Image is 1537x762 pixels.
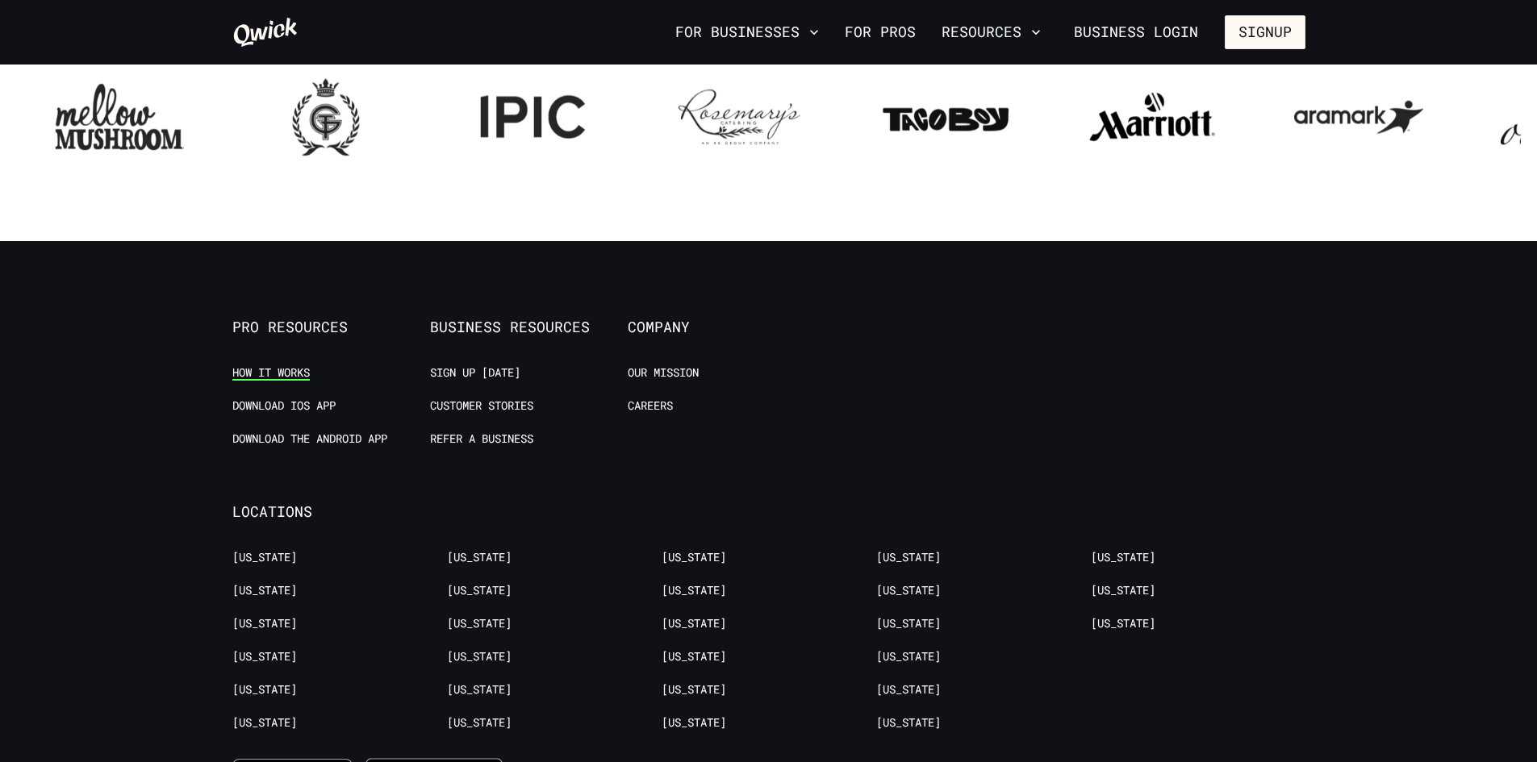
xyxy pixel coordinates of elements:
a: How it Works [232,365,310,381]
a: Customer stories [430,398,533,414]
a: [US_STATE] [876,682,941,697]
a: [US_STATE] [876,616,941,631]
img: Logo for Georgian Terrace [261,73,391,160]
a: [US_STATE] [876,583,941,598]
span: Pro Resources [232,319,430,336]
a: For Pros [838,19,922,46]
img: Logo for Mellow Mushroom [55,73,184,160]
a: [US_STATE] [876,715,941,731]
a: Download IOS App [232,398,336,414]
img: Logo for Marriott [1088,73,1217,160]
a: Business Login [1060,15,1212,49]
span: Locations [232,503,1305,521]
a: [US_STATE] [876,649,941,664]
a: [US_STATE] [232,583,297,598]
a: [US_STATE] [232,682,297,697]
a: Our Mission [628,365,699,381]
a: [US_STATE] [447,583,512,598]
a: Refer a Business [430,431,533,447]
a: Sign up [DATE] [430,365,520,381]
img: Logo for Taco Boy [881,73,1010,160]
a: Careers [628,398,673,414]
a: [US_STATE] [232,649,297,664]
a: [US_STATE] [876,550,941,565]
button: Resources [935,19,1047,46]
a: [US_STATE] [1091,550,1155,565]
a: [US_STATE] [447,715,512,731]
span: Business Resources [430,319,628,336]
button: For Businesses [669,19,825,46]
a: [US_STATE] [447,649,512,664]
a: [US_STATE] [662,583,726,598]
a: [US_STATE] [447,682,512,697]
a: [US_STATE] [1091,583,1155,598]
a: [US_STATE] [447,550,512,565]
a: [US_STATE] [232,715,297,731]
a: [US_STATE] [1091,616,1155,631]
a: [US_STATE] [662,550,726,565]
button: Signup [1225,15,1305,49]
a: [US_STATE] [232,616,297,631]
a: [US_STATE] [232,550,297,565]
a: [US_STATE] [662,649,726,664]
a: [US_STATE] [662,715,726,731]
img: Logo for IPIC [468,73,597,160]
img: Logo for Aramark [1294,73,1423,160]
a: [US_STATE] [662,682,726,697]
a: [US_STATE] [662,616,726,631]
a: Download the Android App [232,431,387,447]
img: Logo for Rosemary's Catering [675,73,804,160]
span: Company [628,319,825,336]
a: [US_STATE] [447,616,512,631]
